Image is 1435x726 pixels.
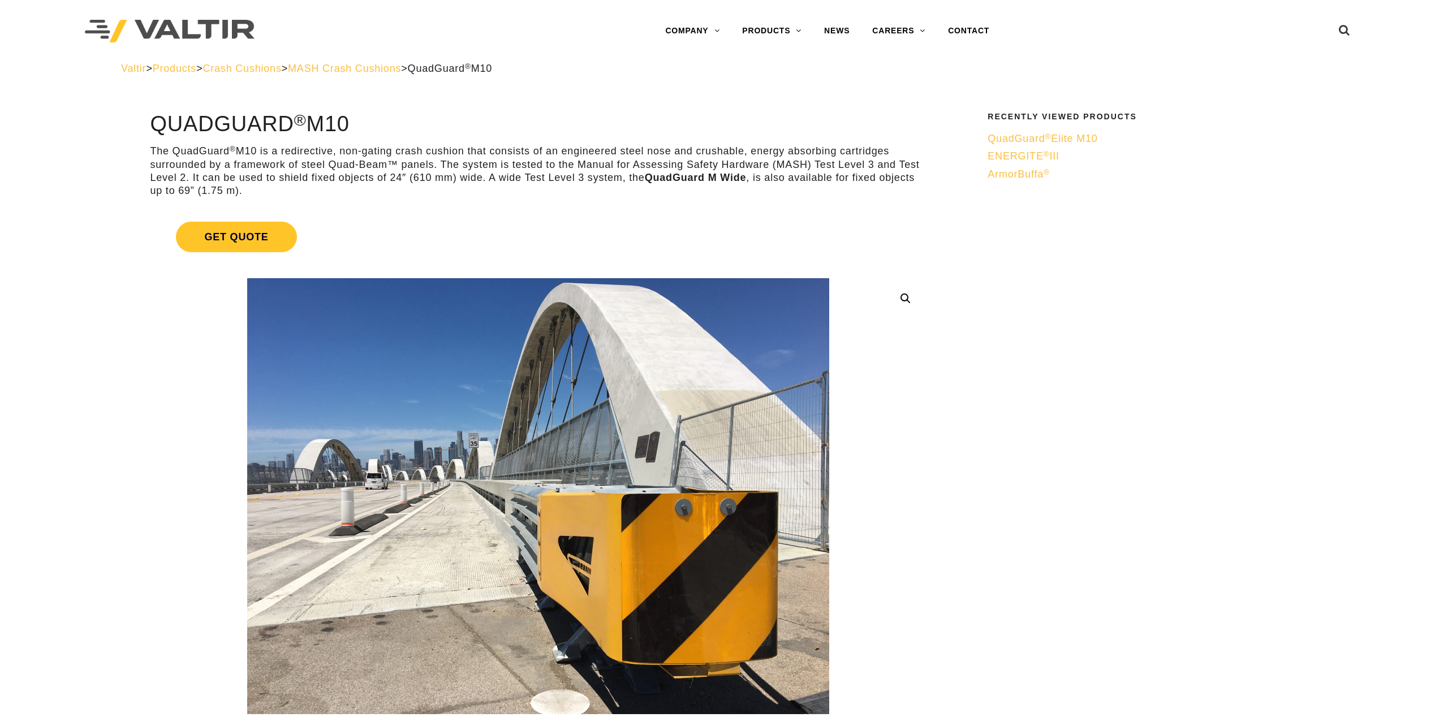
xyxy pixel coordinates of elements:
[150,145,926,198] p: The QuadGuard M10 is a redirective, non-gating crash cushion that consists of an engineered steel...
[176,222,296,252] span: Get Quote
[1044,150,1050,158] sup: ®
[150,208,926,266] a: Get Quote
[408,63,492,74] span: QuadGuard M10
[150,113,926,136] h1: QuadGuard M10
[988,113,1307,121] h2: Recently Viewed Products
[153,63,196,74] a: Products
[988,150,1307,163] a: ENERGITE®III
[937,20,1001,42] a: CONTACT
[731,20,813,42] a: PRODUCTS
[294,111,307,129] sup: ®
[1045,132,1052,141] sup: ®
[654,20,731,42] a: COMPANY
[202,63,281,74] a: Crash Cushions
[988,168,1049,180] span: ArmorBuffa
[988,168,1307,181] a: ArmorBuffa®
[288,63,401,74] a: MASH Crash Cushions
[988,132,1307,145] a: QuadGuard®Elite M10
[121,62,1314,75] div: > > > >
[813,20,861,42] a: NEWS
[85,20,255,43] img: Valtir
[230,145,236,153] sup: ®
[988,133,1097,144] span: QuadGuard Elite M10
[645,172,747,183] strong: QuadGuard M Wide
[121,63,146,74] a: Valtir
[861,20,937,42] a: CAREERS
[1044,168,1050,176] sup: ®
[988,150,1059,162] span: ENERGITE III
[465,62,471,71] sup: ®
